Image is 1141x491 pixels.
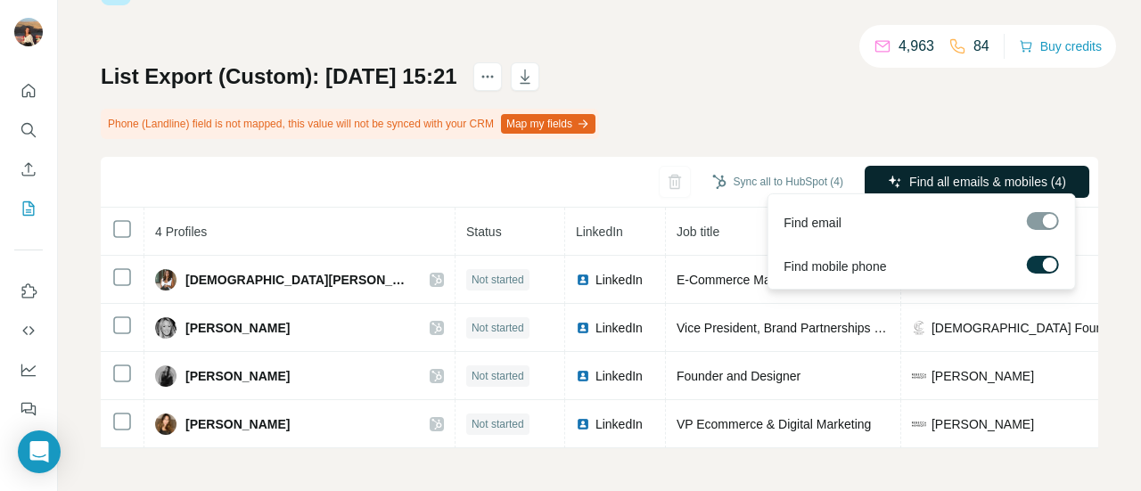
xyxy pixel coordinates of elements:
span: [DEMOGRAPHIC_DATA][PERSON_NAME] [185,271,412,289]
button: Sync all to HubSpot (4) [700,168,856,195]
span: [PERSON_NAME] [185,415,290,433]
span: VP Ecommerce & Digital Marketing [677,417,871,431]
span: LinkedIn [595,271,643,289]
button: My lists [14,192,43,225]
span: Not started [472,416,524,432]
span: Find email [784,214,841,232]
img: LinkedIn logo [576,369,590,383]
div: Phone (Landline) field is not mapped, this value will not be synced with your CRM [101,109,599,139]
span: LinkedIn [595,415,643,433]
span: E-Commerce Manager [677,273,803,287]
button: actions [473,62,502,91]
img: Avatar [155,413,176,435]
span: LinkedIn [576,225,623,239]
button: Map my fields [501,114,595,134]
span: Not started [472,368,524,384]
span: Vice President, Brand Partnerships & Strategic Communications [677,321,1031,335]
div: Open Intercom Messenger [18,430,61,473]
span: Status [466,225,502,239]
button: Use Surfe API [14,315,43,347]
button: Dashboard [14,354,43,386]
button: Find all emails & mobiles (4) [865,166,1089,198]
p: 84 [973,36,989,57]
span: [PERSON_NAME] [185,367,290,385]
img: Avatar [155,269,176,291]
span: [DEMOGRAPHIC_DATA] Founder Collective [932,319,1125,337]
span: Job title [677,225,719,239]
h1: List Export (Custom): [DATE] 15:21 [101,62,457,91]
span: Find all emails & mobiles (4) [909,173,1066,191]
button: Feedback [14,393,43,425]
button: Search [14,114,43,146]
span: 4 Profiles [155,225,207,239]
button: Quick start [14,75,43,107]
button: Enrich CSV [14,153,43,185]
span: LinkedIn [595,319,643,337]
img: Avatar [155,317,176,339]
p: 4,963 [899,36,934,57]
img: company-logo [912,321,926,335]
span: [PERSON_NAME] [185,319,290,337]
img: Avatar [155,365,176,387]
span: [PERSON_NAME] [932,367,1034,385]
span: Not started [472,320,524,336]
img: company-logo [912,417,926,431]
span: [PERSON_NAME] [932,415,1034,433]
button: Use Surfe on LinkedIn [14,275,43,307]
img: LinkedIn logo [576,273,590,287]
span: Find mobile phone [784,258,886,275]
button: Buy credits [1019,34,1102,59]
span: Not started [472,272,524,288]
img: company-logo [912,369,926,383]
span: LinkedIn [595,367,643,385]
img: LinkedIn logo [576,321,590,335]
img: LinkedIn logo [576,417,590,431]
span: Founder and Designer [677,369,800,383]
img: Avatar [14,18,43,46]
